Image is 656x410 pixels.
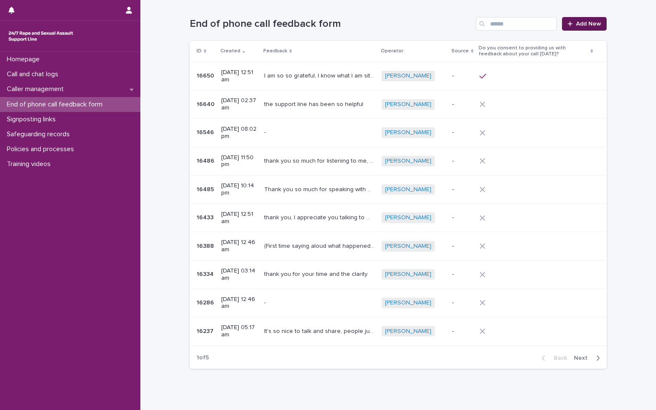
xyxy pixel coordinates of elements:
[190,62,607,90] tr: 1665016650 [DATE] 12:51 amI am so so grateful, I know what I am sitting with now, it's helped me ...
[3,55,46,63] p: Homepage
[190,317,607,346] tr: 1623716237 [DATE] 05:17 amIt's so nice to talk and share, people just don't understand and i am s...
[197,184,216,193] p: 16485
[190,289,607,317] tr: 1628616286 [DATE] 12:46 am-- [PERSON_NAME] -
[197,46,202,56] p: ID
[264,71,376,80] p: I am so so grateful, I know what I am sitting with now, it's helped me so much and I really appre...
[264,241,376,250] p: (First time saying aloud what happened) "thank you for listening, its like a weight lifted, I rea...
[190,18,473,30] h1: End of phone call feedback form
[3,85,71,93] p: Caller management
[197,71,216,80] p: 16650
[385,328,431,335] a: [PERSON_NAME]
[385,299,431,307] a: [PERSON_NAME]
[197,99,216,108] p: 16640
[221,296,257,310] p: [DATE] 12:46 am
[221,126,257,140] p: [DATE] 08:02 pm
[264,298,268,307] p: -
[197,241,216,250] p: 16388
[385,271,431,278] a: [PERSON_NAME]
[570,354,607,362] button: Next
[7,28,75,45] img: rhQMoQhaT3yELyF149Cw
[385,158,431,165] a: [PERSON_NAME]
[190,175,607,204] tr: 1648516485 [DATE] 10:14 pmThank you so much for speaking with me and for being so affirming, it h...
[381,46,403,56] p: Operator
[479,43,588,59] p: Do you consent to providing us with feedback about your call [DATE]?
[264,212,376,221] p: thank you, I appreciate you talking to me.
[452,271,473,278] p: -
[3,130,77,138] p: Safeguarding records
[197,298,216,307] p: 16286
[264,184,376,193] p: Thank you so much for speaking with me and for being so affirming, it has really helped.
[452,299,473,307] p: -
[3,100,109,109] p: End of phone call feedback form
[264,156,376,165] p: thank you so much for listening to me, it means a lot, you really are a saint.
[264,326,376,335] p: It's so nice to talk and share, people just don't understand and i am so grateful, you do such a ...
[535,354,570,362] button: Back
[476,17,557,31] input: Search
[549,355,567,361] span: Back
[263,46,287,56] p: Feedback
[190,232,607,261] tr: 1638816388 [DATE] 12:46 am(First time saying aloud what happened) "thank you for listening, its l...
[221,211,257,225] p: [DATE] 12:51 am
[197,212,215,221] p: 16433
[385,243,431,250] a: [PERSON_NAME]
[190,347,216,368] p: 1 of 5
[221,324,257,338] p: [DATE] 05:17 am
[385,186,431,193] a: [PERSON_NAME]
[385,72,431,80] a: [PERSON_NAME]
[452,186,473,193] p: -
[221,267,257,282] p: [DATE] 03:14 am
[190,147,607,175] tr: 1648616486 [DATE] 11:50 pmthank you so much for listening to me, it means a lot, you really are a...
[221,154,257,169] p: [DATE] 11:50 pm
[197,326,215,335] p: 16237
[190,260,607,289] tr: 1633416334 [DATE] 03:14 amthank you for your time and the claritythank you for your time and the ...
[452,328,473,335] p: -
[221,239,257,253] p: [DATE] 12:46 am
[264,99,365,108] p: the support line has been so helpful
[385,214,431,221] a: [PERSON_NAME]
[451,46,469,56] p: Source
[190,204,607,232] tr: 1643316433 [DATE] 12:51 amthank you, I appreciate you talking to me.thank you, I appreciate you t...
[264,127,268,136] p: -
[197,156,216,165] p: 16486
[3,70,65,78] p: Call and chat logs
[264,269,369,278] p: thank you for your time and the clarity
[452,158,473,165] p: -
[221,97,257,112] p: [DATE] 02:37 am
[574,355,593,361] span: Next
[220,46,240,56] p: Created
[221,69,257,83] p: [DATE] 12:51 am
[385,101,431,108] a: [PERSON_NAME]
[221,182,257,197] p: [DATE] 10:14 pm
[385,129,431,136] a: [PERSON_NAME]
[3,115,63,123] p: Signposting links
[3,145,81,153] p: Policies and processes
[452,214,473,221] p: -
[197,127,216,136] p: 16546
[562,17,607,31] a: Add New
[190,90,607,119] tr: 1664016640 [DATE] 02:37 amthe support line has been so helpfulthe support line has been so helpfu...
[3,160,57,168] p: Training videos
[452,101,473,108] p: -
[190,118,607,147] tr: 1654616546 [DATE] 08:02 pm-- [PERSON_NAME] -
[197,269,215,278] p: 16334
[452,72,473,80] p: -
[452,243,473,250] p: -
[452,129,473,136] p: -
[576,21,601,27] span: Add New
